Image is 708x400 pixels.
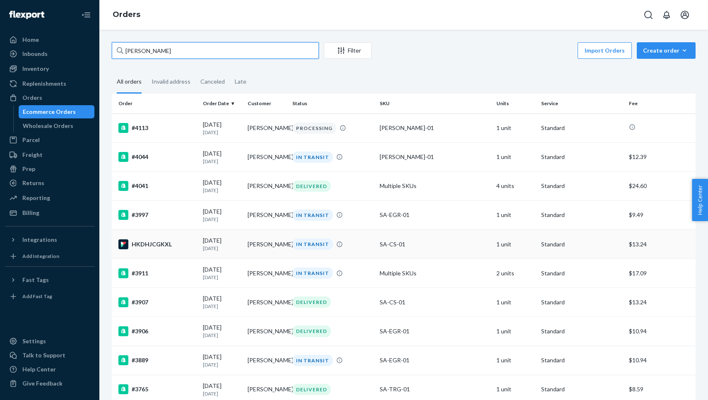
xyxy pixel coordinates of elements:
div: SA-EGR-01 [380,327,490,335]
div: [DATE] [203,236,241,252]
a: Prep [5,162,94,176]
div: All orders [117,71,142,94]
div: Inbounds [22,50,48,58]
td: [PERSON_NAME] [244,288,289,317]
a: Add Integration [5,250,94,263]
ol: breadcrumbs [106,3,147,27]
div: IN TRANSIT [292,152,333,163]
th: Units [493,94,538,113]
td: $9.49 [626,200,696,229]
a: Home [5,33,94,46]
td: 1 unit [493,288,538,317]
td: $13.24 [626,230,696,259]
td: Multiple SKUs [376,259,493,288]
div: #4041 [118,181,196,191]
div: [PERSON_NAME]-01 [380,153,490,161]
div: [DATE] [203,265,241,281]
button: Filter [324,42,372,59]
td: $17.09 [626,259,696,288]
p: [DATE] [203,129,241,136]
div: Wholesale Orders [23,122,73,130]
p: Standard [541,124,622,132]
div: Replenishments [22,80,66,88]
td: $12.39 [626,142,696,171]
a: Inbounds [5,47,94,60]
button: Import Orders [578,42,632,59]
td: [PERSON_NAME] [244,142,289,171]
td: 1 unit [493,200,538,229]
button: Fast Tags [5,273,94,287]
div: Returns [22,179,44,187]
div: [DATE] [203,353,241,368]
div: Add Fast Tag [22,293,52,300]
button: Integrations [5,233,94,246]
a: Help Center [5,363,94,376]
div: SA-CS-01 [380,298,490,306]
p: [DATE] [203,187,241,194]
a: Freight [5,148,94,161]
td: 1 unit [493,142,538,171]
p: [DATE] [203,390,241,397]
div: Integrations [22,236,57,244]
div: SA-TRG-01 [380,385,490,393]
a: Wholesale Orders [19,119,95,133]
td: $13.24 [626,288,696,317]
div: Create order [643,46,689,55]
p: Standard [541,327,622,335]
div: IN TRANSIT [292,267,333,279]
td: [PERSON_NAME] [244,230,289,259]
td: Multiple SKUs [376,171,493,200]
a: Billing [5,206,94,219]
td: [PERSON_NAME] [244,113,289,142]
td: 1 unit [493,230,538,259]
div: Talk to Support [22,351,65,359]
th: Order [112,94,200,113]
div: #3907 [118,297,196,307]
p: Standard [541,153,622,161]
p: Standard [541,385,622,393]
div: Billing [22,209,39,217]
input: Search orders [112,42,319,59]
a: Add Fast Tag [5,290,94,303]
a: Orders [113,10,140,19]
td: 1 unit [493,346,538,375]
td: 2 units [493,259,538,288]
div: Settings [22,337,46,345]
div: Late [235,71,246,92]
a: Settings [5,335,94,348]
button: Create order [637,42,696,59]
div: SA-EGR-01 [380,211,490,219]
td: $24.60 [626,171,696,200]
div: HKDHJCGKXL [118,239,196,249]
p: [DATE] [203,158,241,165]
a: Talk to Support [5,349,94,362]
div: Help Center [22,365,56,373]
td: 1 unit [493,317,538,346]
p: [DATE] [203,303,241,310]
div: #3911 [118,268,196,278]
div: Home [22,36,39,44]
p: [DATE] [203,274,241,281]
div: [DATE] [203,207,241,223]
a: Orders [5,91,94,104]
button: Open account menu [677,7,693,23]
div: Prep [22,165,35,173]
button: Help Center [692,179,708,221]
p: Standard [541,298,622,306]
td: $10.94 [626,346,696,375]
button: Give Feedback [5,377,94,390]
div: SA-EGR-01 [380,356,490,364]
th: SKU [376,94,493,113]
td: 4 units [493,171,538,200]
p: [DATE] [203,245,241,252]
div: #3906 [118,326,196,336]
p: Standard [541,211,622,219]
td: [PERSON_NAME] [244,317,289,346]
button: Open notifications [658,7,675,23]
a: Reporting [5,191,94,205]
div: [DATE] [203,382,241,397]
p: Standard [541,356,622,364]
div: [DATE] [203,120,241,136]
button: Open Search Box [640,7,657,23]
p: Standard [541,269,622,277]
